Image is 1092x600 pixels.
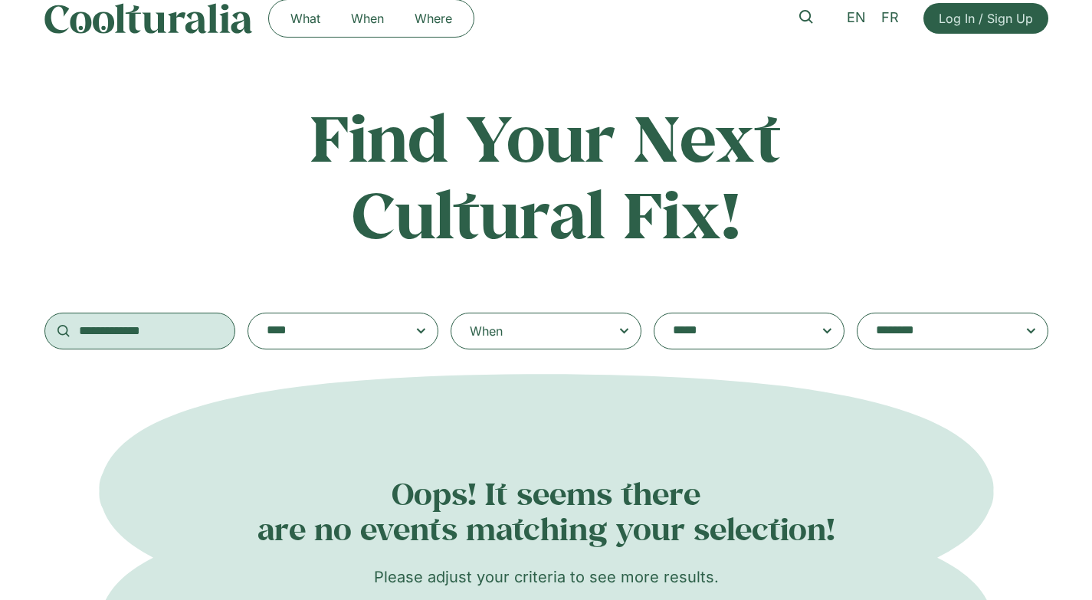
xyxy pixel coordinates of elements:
[881,10,899,26] span: FR
[470,322,503,340] div: When
[939,9,1033,28] span: Log In / Sign Up
[44,566,1048,589] p: Please adjust your criteria to see more results.
[839,7,874,29] a: EN
[336,6,399,31] a: When
[874,7,907,29] a: FR
[923,3,1048,34] a: Log In / Sign Up
[673,320,795,342] textarea: Search
[876,320,999,342] textarea: Search
[44,476,1048,548] h2: Oops! It seems there are no events matching your selection!
[847,10,866,26] span: EN
[275,6,467,31] nav: Menu
[399,6,467,31] a: Where
[275,6,336,31] a: What
[245,99,848,251] h2: Find Your Next Cultural Fix!
[267,320,389,342] textarea: Search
